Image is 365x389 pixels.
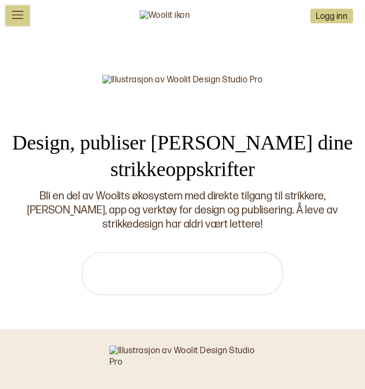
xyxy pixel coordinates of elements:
[118,267,247,280] a: Prøv Woolit Design Studio
[140,10,190,22] img: Woolit ikon
[310,9,353,23] button: Logg inn
[82,252,284,295] button: Prøv Woolit Design Studio
[102,75,263,86] img: Illustrasjon av Woolit Design Studio Pro
[5,129,360,183] div: Design, publiser [PERSON_NAME] dine strikkeoppskrifter
[304,2,360,30] a: Logg inn
[19,189,346,231] div: Bli en del av Woolits økosystem med direkte tilgang til strikkere, [PERSON_NAME], app og verktøy ...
